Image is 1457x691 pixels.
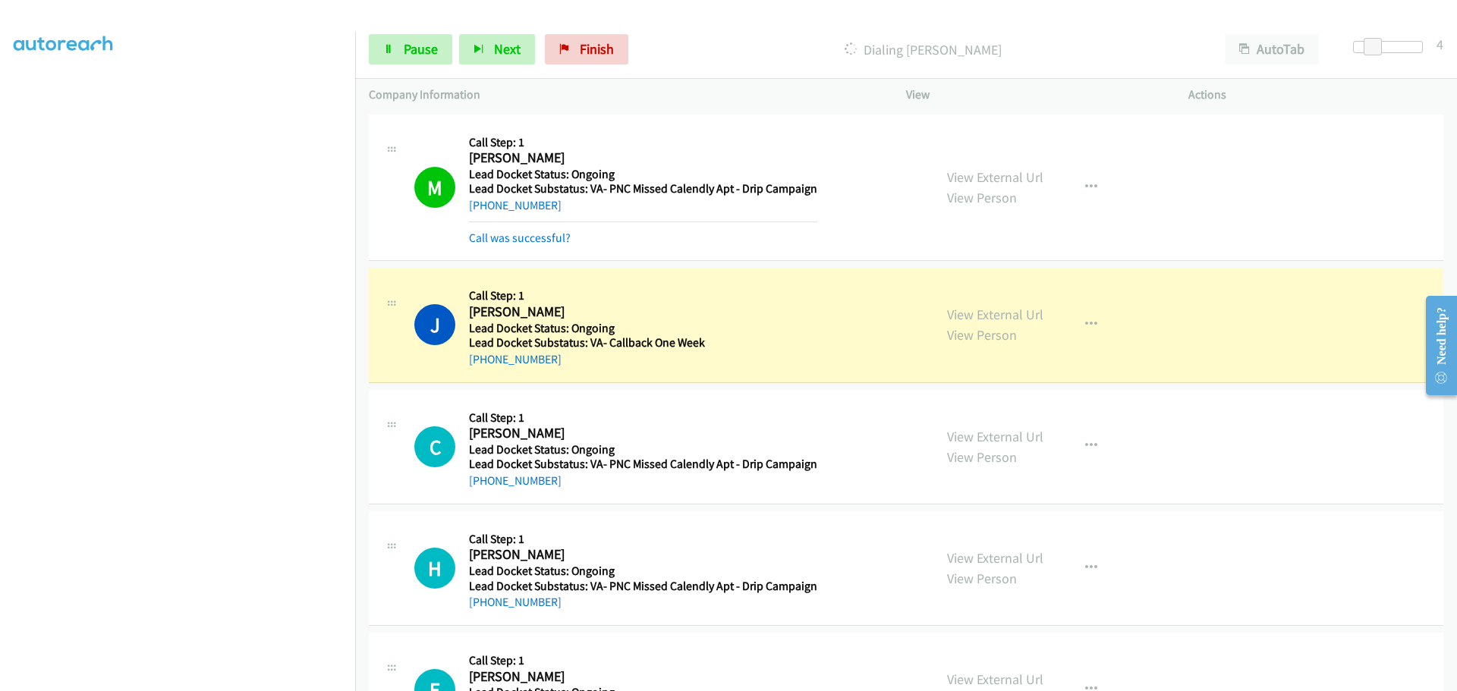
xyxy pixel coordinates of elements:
[1225,34,1319,64] button: AutoTab
[947,326,1017,344] a: View Person
[947,306,1043,323] a: View External Url
[469,546,812,564] h2: [PERSON_NAME]
[469,321,812,336] h5: Lead Docket Status: Ongoing
[469,181,817,196] h5: Lead Docket Substatus: VA- PNC Missed Calendly Apt - Drip Campaign
[469,303,812,321] h2: [PERSON_NAME]
[947,168,1043,186] a: View External Url
[1188,86,1443,104] p: Actions
[494,40,521,58] span: Next
[469,425,812,442] h2: [PERSON_NAME]
[469,653,812,668] h5: Call Step: 1
[947,570,1017,587] a: View Person
[469,595,562,609] a: [PHONE_NUMBER]
[580,40,614,58] span: Finish
[469,442,817,457] h5: Lead Docket Status: Ongoing
[414,426,455,467] div: The call is yet to be attempted
[947,448,1017,466] a: View Person
[469,149,812,167] h2: [PERSON_NAME]
[469,352,562,366] a: [PHONE_NUMBER]
[545,34,628,64] a: Finish
[414,304,455,345] h1: J
[947,549,1043,567] a: View External Url
[369,34,452,64] a: Pause
[649,39,1197,60] p: Dialing [PERSON_NAME]
[469,579,817,594] h5: Lead Docket Substatus: VA- PNC Missed Calendly Apt - Drip Campaign
[469,135,817,150] h5: Call Step: 1
[469,288,812,303] h5: Call Step: 1
[469,532,817,547] h5: Call Step: 1
[414,548,455,589] h1: H
[469,335,812,350] h5: Lead Docket Substatus: VA- Callback One Week
[414,426,455,467] h1: C
[469,668,812,686] h2: [PERSON_NAME]
[469,198,562,212] a: [PHONE_NUMBER]
[469,564,817,579] h5: Lead Docket Status: Ongoing
[469,410,817,426] h5: Call Step: 1
[906,86,1161,104] p: View
[414,548,455,589] div: The call is yet to be attempted
[404,40,438,58] span: Pause
[1413,285,1457,406] iframe: Resource Center
[459,34,535,64] button: Next
[469,231,571,245] a: Call was successful?
[947,671,1043,688] a: View External Url
[469,457,817,472] h5: Lead Docket Substatus: VA- PNC Missed Calendly Apt - Drip Campaign
[469,167,817,182] h5: Lead Docket Status: Ongoing
[947,428,1043,445] a: View External Url
[414,167,455,208] h1: M
[1437,34,1443,55] div: 4
[469,473,562,488] a: [PHONE_NUMBER]
[369,86,879,104] p: Company Information
[947,189,1017,206] a: View Person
